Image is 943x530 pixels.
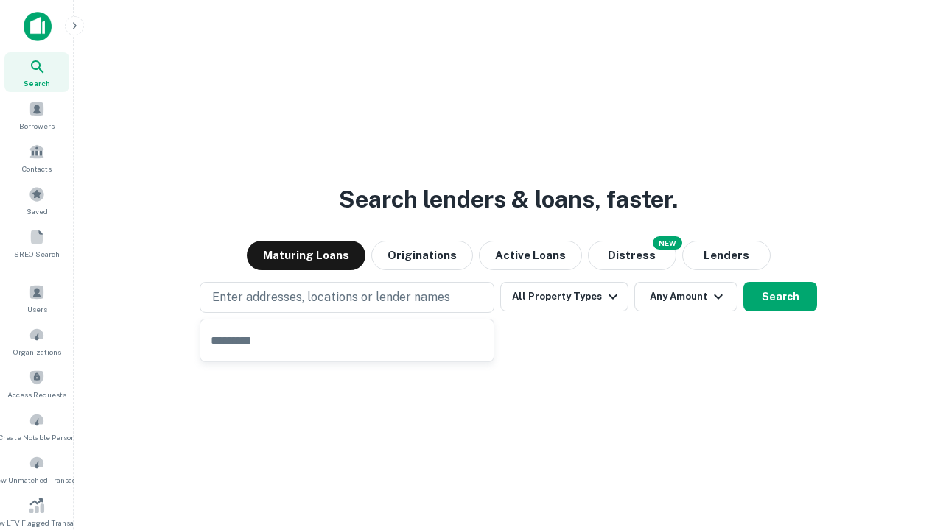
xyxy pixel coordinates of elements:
[4,321,69,361] a: Organizations
[634,282,737,311] button: Any Amount
[653,236,682,250] div: NEW
[13,346,61,358] span: Organizations
[479,241,582,270] button: Active Loans
[24,12,52,41] img: capitalize-icon.png
[200,282,494,313] button: Enter addresses, locations or lender names
[339,182,678,217] h3: Search lenders & loans, faster.
[22,163,52,174] span: Contacts
[4,406,69,446] a: Create Notable Person
[4,223,69,263] a: SREO Search
[4,364,69,403] a: Access Requests
[4,278,69,318] a: Users
[247,241,365,270] button: Maturing Loans
[588,241,676,270] button: Search distressed loans with lien and other non-mortgage details.
[500,282,628,311] button: All Property Types
[4,52,69,92] a: Search
[24,77,50,89] span: Search
[14,248,60,260] span: SREO Search
[4,138,69,177] a: Contacts
[212,289,450,306] p: Enter addresses, locations or lender names
[27,205,48,217] span: Saved
[869,412,943,483] iframe: Chat Widget
[682,241,771,270] button: Lenders
[4,449,69,489] a: Review Unmatched Transactions
[743,282,817,311] button: Search
[19,120,55,132] span: Borrowers
[7,389,66,400] span: Access Requests
[27,303,47,315] span: Users
[371,241,473,270] button: Originations
[4,180,69,220] a: Saved
[4,95,69,135] a: Borrowers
